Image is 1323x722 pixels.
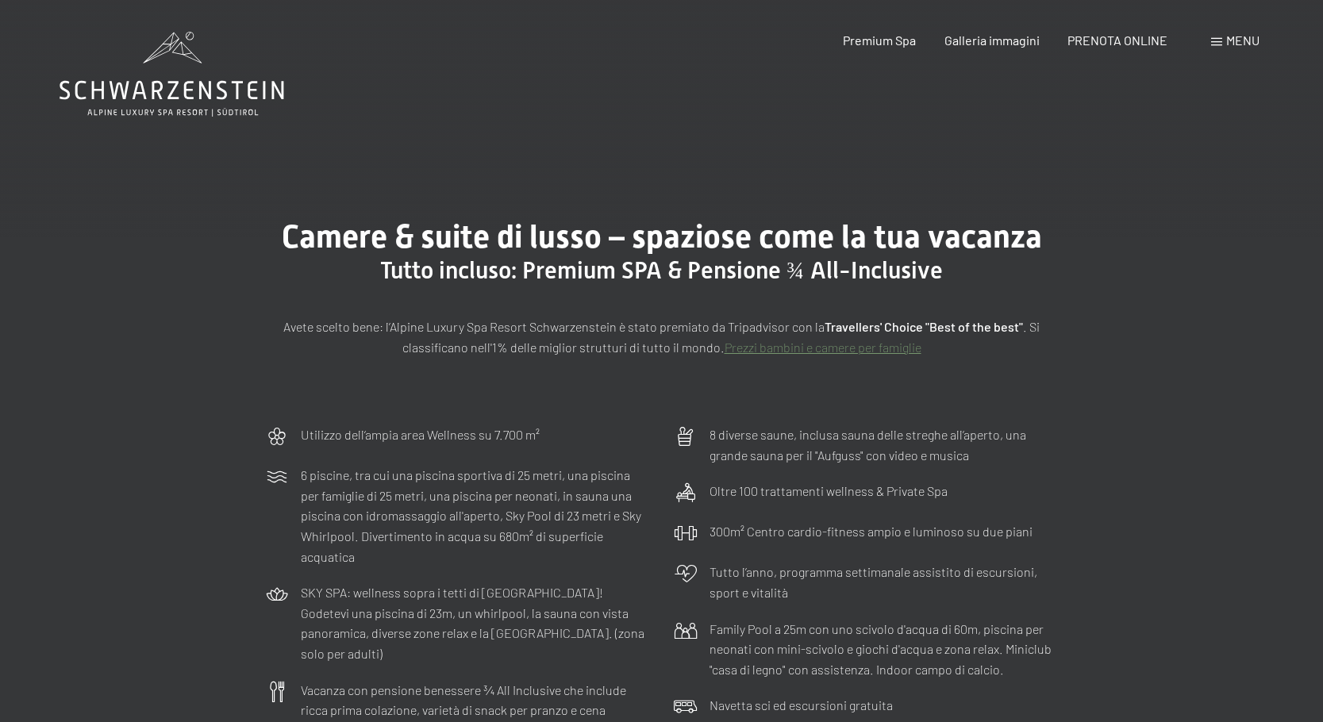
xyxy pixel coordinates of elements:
[301,424,540,445] p: Utilizzo dell‘ampia area Wellness su 7.700 m²
[843,33,916,48] a: Premium Spa
[265,317,1059,357] p: Avete scelto bene: l’Alpine Luxury Spa Resort Schwarzenstein è stato premiato da Tripadvisor con ...
[710,481,948,501] p: Oltre 100 trattamenti wellness & Private Spa
[944,33,1040,48] a: Galleria immagini
[710,562,1059,602] p: Tutto l’anno, programma settimanale assistito di escursioni, sport e vitalità
[710,619,1059,680] p: Family Pool a 25m con uno scivolo d'acqua di 60m, piscina per neonati con mini-scivolo e giochi d...
[710,695,893,716] p: Navetta sci ed escursioni gratuita
[825,319,1023,334] strong: Travellers' Choice "Best of the best"
[1226,33,1260,48] span: Menu
[301,465,650,566] p: 6 piscine, tra cui una piscina sportiva di 25 metri, una piscina per famiglie di 25 metri, una pi...
[380,256,943,284] span: Tutto incluso: Premium SPA & Pensione ¾ All-Inclusive
[301,582,650,663] p: SKY SPA: wellness sopra i tetti di [GEOGRAPHIC_DATA]! Godetevi una piscina di 23m, un whirlpool, ...
[710,521,1033,542] p: 300m² Centro cardio-fitness ampio e luminoso su due piani
[282,218,1042,255] span: Camere & suite di lusso – spaziose come la tua vacanza
[725,340,921,355] a: Prezzi bambini e camere per famiglie
[710,424,1059,465] p: 8 diverse saune, inclusa sauna delle streghe all’aperto, una grande sauna per il "Aufguss" con vi...
[1067,33,1167,48] a: PRENOTA ONLINE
